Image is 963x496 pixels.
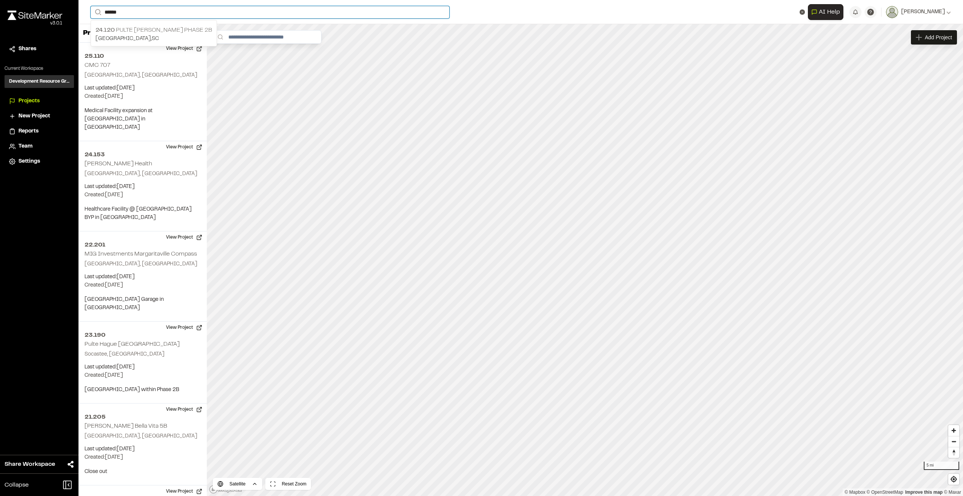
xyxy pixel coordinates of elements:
p: [GEOGRAPHIC_DATA] , SC [95,35,212,43]
h2: CMC 707 [85,63,110,68]
button: Open AI Assistant [808,4,843,20]
h2: 23.190 [85,331,201,340]
p: [GEOGRAPHIC_DATA], [GEOGRAPHIC_DATA] [85,170,201,178]
h2: [PERSON_NAME] Health [85,161,152,166]
p: Current Workspace [5,65,74,72]
p: Created: [DATE] [85,453,201,462]
p: Close out [85,468,201,476]
p: Last updated: [DATE] [85,445,201,453]
span: Share Workspace [5,460,55,469]
h2: 25.110 [85,52,201,61]
h2: MIG Investments Margaritaville Compass [85,251,197,257]
span: [PERSON_NAME] [901,8,945,16]
p: Healthcare Facility @ [GEOGRAPHIC_DATA] BYP in [GEOGRAPHIC_DATA] [85,205,201,222]
button: Clear text [800,9,805,15]
p: Socastee, [GEOGRAPHIC_DATA] [85,350,201,359]
p: Created: [DATE] [85,92,201,101]
img: rebrand.png [8,11,62,20]
p: Created: [DATE] [85,281,201,290]
span: Team [18,142,32,151]
canvas: Map [207,24,963,496]
p: Projects [83,28,111,39]
p: Last updated: [DATE] [85,273,201,281]
h2: 21.205 [85,413,201,422]
p: Last updated: [DATE] [85,183,201,191]
span: 24.120 [95,28,115,33]
p: Last updated: [DATE] [85,363,201,371]
a: 24.120 Pulte [PERSON_NAME] Phase 2B[GEOGRAPHIC_DATA],SC [91,23,217,46]
span: AI Help [819,8,840,17]
a: Reports [9,127,69,136]
h3: Development Resource Group [9,78,69,85]
h2: 22.201 [85,240,201,250]
button: Zoom in [948,425,959,436]
p: [GEOGRAPHIC_DATA], [GEOGRAPHIC_DATA] [85,71,201,80]
h2: [PERSON_NAME] Bella Vita 5B [85,424,167,429]
span: Reports [18,127,38,136]
p: Last updated: [DATE] [85,84,201,92]
p: [GEOGRAPHIC_DATA] within Phase 2B [85,386,201,394]
p: Created: [DATE] [85,371,201,380]
span: New Project [18,112,50,120]
span: Shares [18,45,36,53]
p: Medical Facility expansion at [GEOGRAPHIC_DATA] in [GEOGRAPHIC_DATA] [85,107,201,132]
a: OpenStreetMap [867,490,903,495]
button: View Project [162,231,207,243]
button: [PERSON_NAME] [886,6,951,18]
p: Created: [DATE] [85,191,201,199]
a: Team [9,142,69,151]
p: [GEOGRAPHIC_DATA] Garage in [GEOGRAPHIC_DATA] [85,296,201,312]
a: Maxar [944,490,961,495]
p: Pulte [PERSON_NAME] Phase 2B [95,26,212,35]
button: Satellite [213,478,262,490]
button: View Project [162,404,207,416]
p: [GEOGRAPHIC_DATA], [GEOGRAPHIC_DATA] [85,260,201,268]
a: Shares [9,45,69,53]
button: Zoom out [948,436,959,447]
a: Map feedback [905,490,943,495]
h2: 24.153 [85,150,201,159]
span: Projects [18,97,40,105]
a: New Project [9,112,69,120]
p: [GEOGRAPHIC_DATA], [GEOGRAPHIC_DATA] [85,432,201,441]
div: 5 mi [924,462,959,470]
img: User [886,6,898,18]
button: View Project [162,322,207,334]
span: Collapse [5,481,29,490]
button: View Project [162,43,207,55]
button: Search [91,6,104,18]
div: Oh geez...please don't... [8,20,62,27]
span: Settings [18,157,40,166]
a: Settings [9,157,69,166]
a: Projects [9,97,69,105]
button: View Project [162,141,207,153]
button: Reset Zoom [265,478,311,490]
div: Open AI Assistant [808,4,846,20]
button: Reset bearing to north [948,447,959,458]
a: Mapbox logo [209,485,242,494]
h2: Pulte Hague [GEOGRAPHIC_DATA] [85,342,180,347]
a: Mapbox [845,490,865,495]
span: Add Project [925,34,952,41]
button: Find my location [948,474,959,485]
